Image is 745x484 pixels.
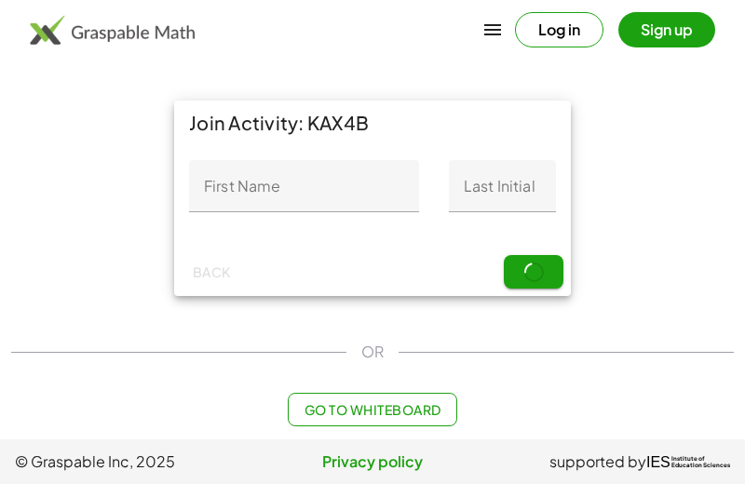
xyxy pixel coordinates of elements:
span: © Graspable Inc, 2025 [15,450,253,473]
span: Go to Whiteboard [304,401,440,418]
button: Log in [515,12,603,47]
span: supported by [549,450,646,473]
span: OR [361,341,384,363]
button: Go to Whiteboard [288,393,456,426]
a: IESInstitute ofEducation Sciences [646,450,730,473]
span: Institute of Education Sciences [671,456,730,469]
span: IES [646,453,670,471]
a: Privacy policy [253,450,492,473]
div: Join Activity: KAX4B [174,101,571,145]
button: Sign up [618,12,715,47]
